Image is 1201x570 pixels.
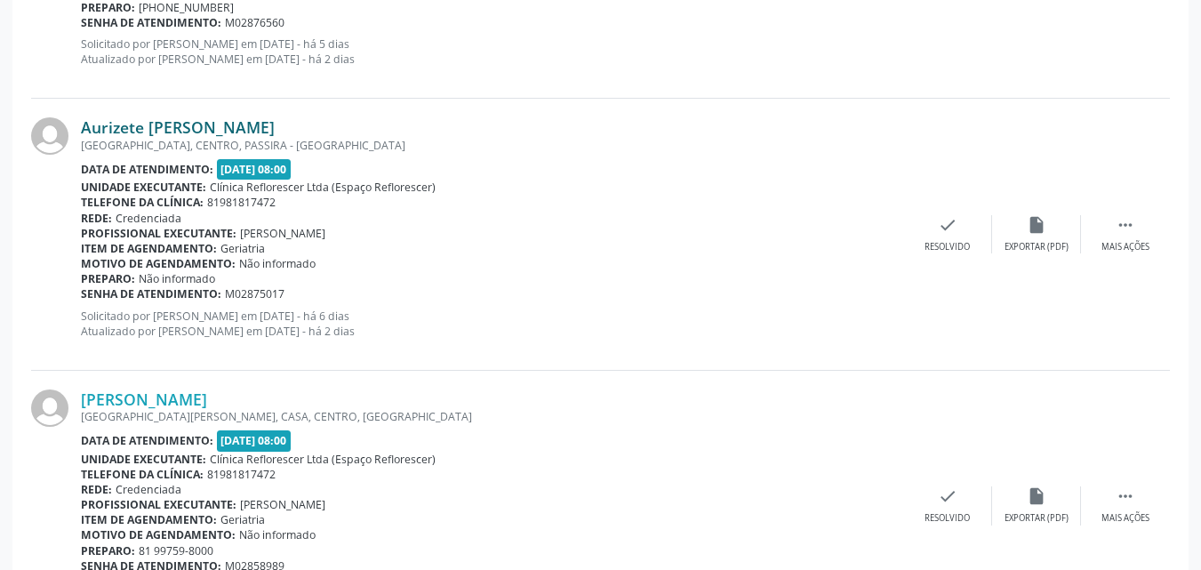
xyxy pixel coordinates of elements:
b: Telefone da clínica: [81,195,204,210]
b: Profissional executante: [81,497,236,512]
i: insert_drive_file [1027,215,1046,235]
span: [DATE] 08:00 [217,159,292,180]
b: Preparo: [81,271,135,286]
span: [PERSON_NAME] [240,226,325,241]
b: Profissional executante: [81,226,236,241]
b: Telefone da clínica: [81,467,204,482]
i: insert_drive_file [1027,486,1046,506]
span: [DATE] 08:00 [217,430,292,451]
b: Motivo de agendamento: [81,256,236,271]
i: check [938,486,957,506]
span: Credenciada [116,482,181,497]
div: [GEOGRAPHIC_DATA], CENTRO, PASSIRA - [GEOGRAPHIC_DATA] [81,138,903,153]
img: img [31,389,68,427]
a: [PERSON_NAME] [81,389,207,409]
b: Data de atendimento: [81,433,213,448]
b: Unidade executante: [81,180,206,195]
span: Geriatria [220,512,265,527]
span: 81981817472 [207,467,276,482]
span: 81 99759-8000 [139,543,213,558]
div: Resolvido [925,512,970,525]
span: Geriatria [220,241,265,256]
span: [PERSON_NAME] [240,497,325,512]
span: Não informado [239,256,316,271]
b: Unidade executante: [81,452,206,467]
div: Mais ações [1101,241,1149,253]
span: Clínica Reflorescer Ltda (Espaço Reflorescer) [210,180,436,195]
i:  [1116,486,1135,506]
b: Senha de atendimento: [81,15,221,30]
p: Solicitado por [PERSON_NAME] em [DATE] - há 6 dias Atualizado por [PERSON_NAME] em [DATE] - há 2 ... [81,309,903,339]
b: Preparo: [81,543,135,558]
i:  [1116,215,1135,235]
span: M02875017 [225,286,284,301]
i: check [938,215,957,235]
b: Motivo de agendamento: [81,527,236,542]
b: Item de agendamento: [81,512,217,527]
span: Credenciada [116,211,181,226]
p: Solicitado por [PERSON_NAME] em [DATE] - há 5 dias Atualizado por [PERSON_NAME] em [DATE] - há 2 ... [81,36,903,67]
span: Não informado [139,271,215,286]
b: Rede: [81,211,112,226]
a: Aurizete [PERSON_NAME] [81,117,275,137]
b: Senha de atendimento: [81,286,221,301]
div: [GEOGRAPHIC_DATA][PERSON_NAME], CASA, CENTRO, [GEOGRAPHIC_DATA] [81,409,903,424]
b: Data de atendimento: [81,162,213,177]
span: Clínica Reflorescer Ltda (Espaço Reflorescer) [210,452,436,467]
div: Mais ações [1101,512,1149,525]
span: 81981817472 [207,195,276,210]
div: Exportar (PDF) [1005,241,1069,253]
div: Exportar (PDF) [1005,512,1069,525]
span: M02876560 [225,15,284,30]
span: Não informado [239,527,316,542]
div: Resolvido [925,241,970,253]
b: Rede: [81,482,112,497]
img: img [31,117,68,155]
b: Item de agendamento: [81,241,217,256]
